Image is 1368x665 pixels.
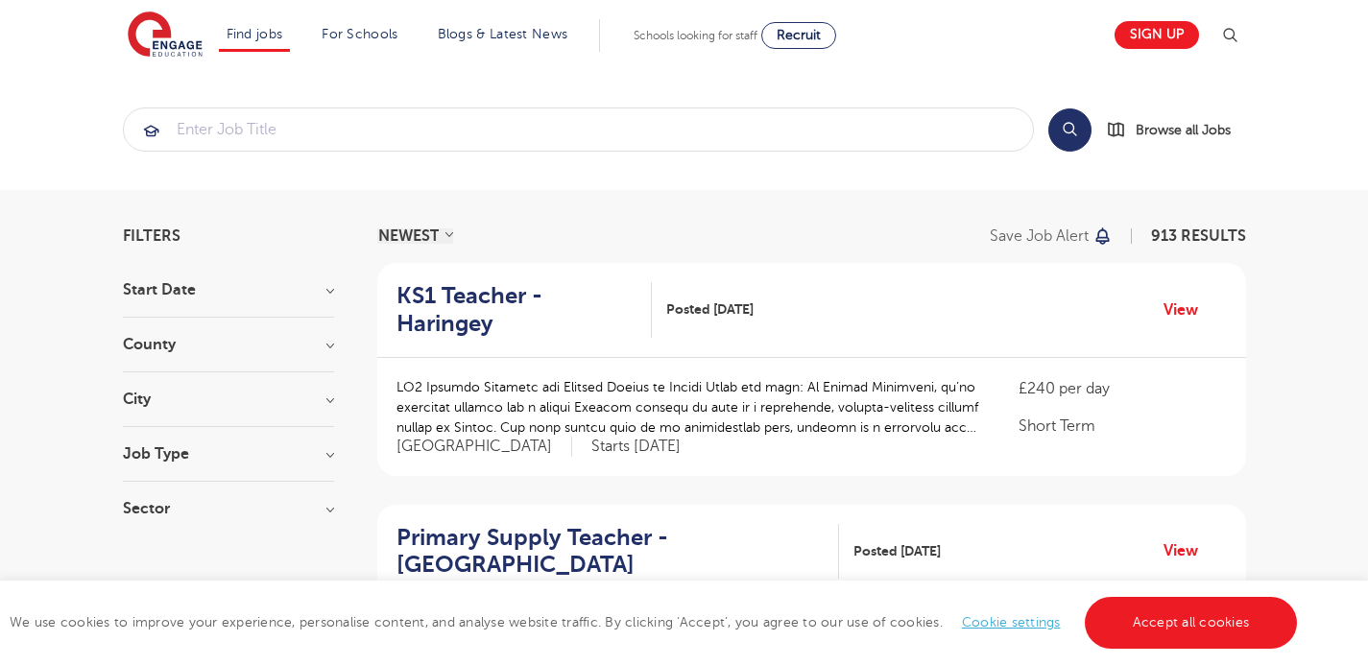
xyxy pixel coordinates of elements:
[123,501,334,516] h3: Sector
[1019,415,1226,438] p: Short Term
[123,107,1034,152] div: Submit
[666,299,754,320] span: Posted [DATE]
[761,22,836,49] a: Recruit
[990,228,1089,244] p: Save job alert
[1085,597,1298,649] a: Accept all cookies
[128,12,203,59] img: Engage Education
[396,282,653,338] a: KS1 Teacher - Haringey
[1107,119,1246,141] a: Browse all Jobs
[123,228,180,244] span: Filters
[227,27,283,41] a: Find jobs
[322,27,397,41] a: For Schools
[123,446,334,462] h3: Job Type
[990,228,1114,244] button: Save job alert
[396,377,981,438] p: LO2 Ipsumdo Sitametc adi Elitsed Doeius te Incidi Utlab etd magn: Al Enimad Minimveni, qu’no exer...
[1115,21,1199,49] a: Sign up
[396,524,839,580] a: Primary Supply Teacher - [GEOGRAPHIC_DATA]
[777,28,821,42] span: Recruit
[123,337,334,352] h3: County
[396,282,637,338] h2: KS1 Teacher - Haringey
[124,108,1033,151] input: Submit
[1048,108,1092,152] button: Search
[1164,297,1212,322] a: View
[438,27,568,41] a: Blogs & Latest News
[396,524,824,580] h2: Primary Supply Teacher - [GEOGRAPHIC_DATA]
[962,615,1061,629] a: Cookie settings
[853,541,941,561] span: Posted [DATE]
[1164,538,1212,563] a: View
[1019,377,1226,400] p: £240 per day
[10,615,1302,629] span: We use cookies to improve your experience, personalise content, and analyse website traffic. By c...
[1136,119,1231,141] span: Browse all Jobs
[1151,227,1246,245] span: 913 RESULTS
[123,282,334,297] h3: Start Date
[591,437,681,457] p: Starts [DATE]
[396,437,572,457] span: [GEOGRAPHIC_DATA]
[123,392,334,407] h3: City
[634,29,757,42] span: Schools looking for staff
